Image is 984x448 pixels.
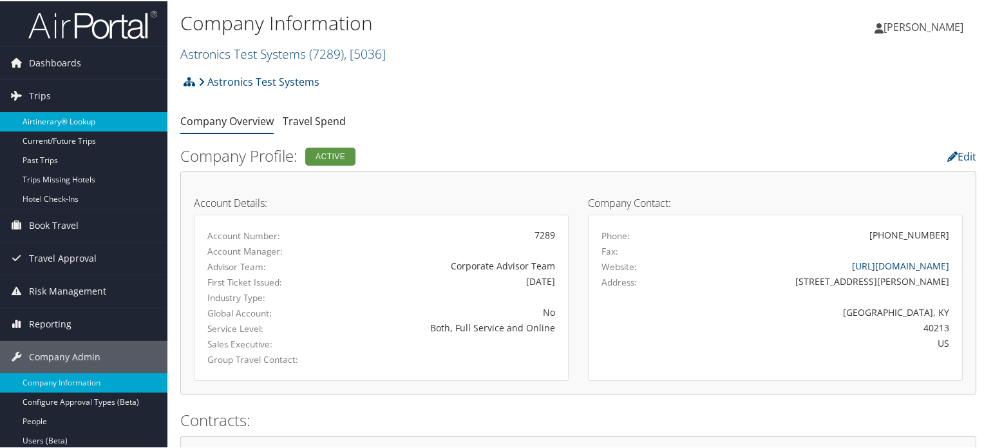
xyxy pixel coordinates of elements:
[694,304,950,318] div: [GEOGRAPHIC_DATA], KY
[207,259,310,272] label: Advisor Team:
[29,241,97,273] span: Travel Approval
[207,306,310,318] label: Global Account:
[180,8,711,35] h1: Company Information
[330,273,555,287] div: [DATE]
[330,258,555,271] div: Corporate Advisor Team
[29,340,100,372] span: Company Admin
[852,258,949,271] a: [URL][DOMAIN_NAME]
[29,79,51,111] span: Trips
[588,197,963,207] h4: Company Contact:
[29,208,79,240] span: Book Travel
[180,113,274,127] a: Company Overview
[29,46,81,78] span: Dashboards
[207,244,310,257] label: Account Manager:
[601,228,630,241] label: Phone:
[194,197,569,207] h4: Account Details:
[207,336,310,349] label: Sales Executive:
[869,227,949,240] div: [PHONE_NUMBER]
[305,146,355,164] div: Active
[601,259,637,272] label: Website:
[207,352,310,365] label: Group Travel Contact:
[180,408,976,430] h2: Contracts:
[207,290,310,303] label: Industry Type:
[884,19,963,33] span: [PERSON_NAME]
[207,275,310,287] label: First Ticket Issued:
[330,304,555,318] div: No
[694,320,950,333] div: 40213
[601,275,637,287] label: Address:
[601,244,618,257] label: Fax:
[180,44,386,61] a: Astronics Test Systems
[207,321,310,334] label: Service Level:
[29,274,106,306] span: Risk Management
[28,8,157,39] img: airportal-logo.png
[330,227,555,240] div: 7289
[207,228,310,241] label: Account Number:
[330,320,555,333] div: Both, Full Service and Online
[947,148,976,162] a: Edit
[283,113,346,127] a: Travel Spend
[694,335,950,349] div: US
[694,273,950,287] div: [STREET_ADDRESS][PERSON_NAME]
[875,6,976,45] a: [PERSON_NAME]
[344,44,386,61] span: , [ 5036 ]
[29,307,71,339] span: Reporting
[198,68,319,93] a: Astronics Test Systems
[309,44,344,61] span: ( 7289 )
[180,144,705,166] h2: Company Profile:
